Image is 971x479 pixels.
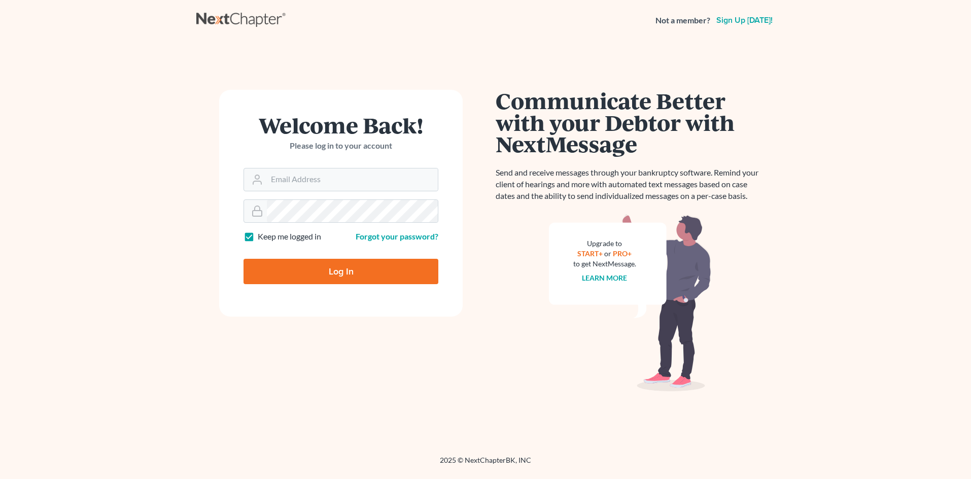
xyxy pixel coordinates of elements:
a: Learn more [582,273,628,282]
a: Forgot your password? [356,231,438,241]
a: START+ [578,249,603,258]
h1: Communicate Better with your Debtor with NextMessage [496,90,765,155]
div: 2025 © NextChapterBK, INC [196,455,775,473]
img: nextmessage_bg-59042aed3d76b12b5cd301f8e5b87938c9018125f34e5fa2b7a6b67550977c72.svg [549,214,711,392]
a: Sign up [DATE]! [714,16,775,24]
a: PRO+ [613,249,632,258]
label: Keep me logged in [258,231,321,243]
p: Please log in to your account [244,140,438,152]
h1: Welcome Back! [244,114,438,136]
input: Log In [244,259,438,284]
span: or [605,249,612,258]
p: Send and receive messages through your bankruptcy software. Remind your client of hearings and mo... [496,167,765,202]
strong: Not a member? [655,15,710,26]
div: Upgrade to [573,238,636,249]
input: Email Address [267,168,438,191]
div: to get NextMessage. [573,259,636,269]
